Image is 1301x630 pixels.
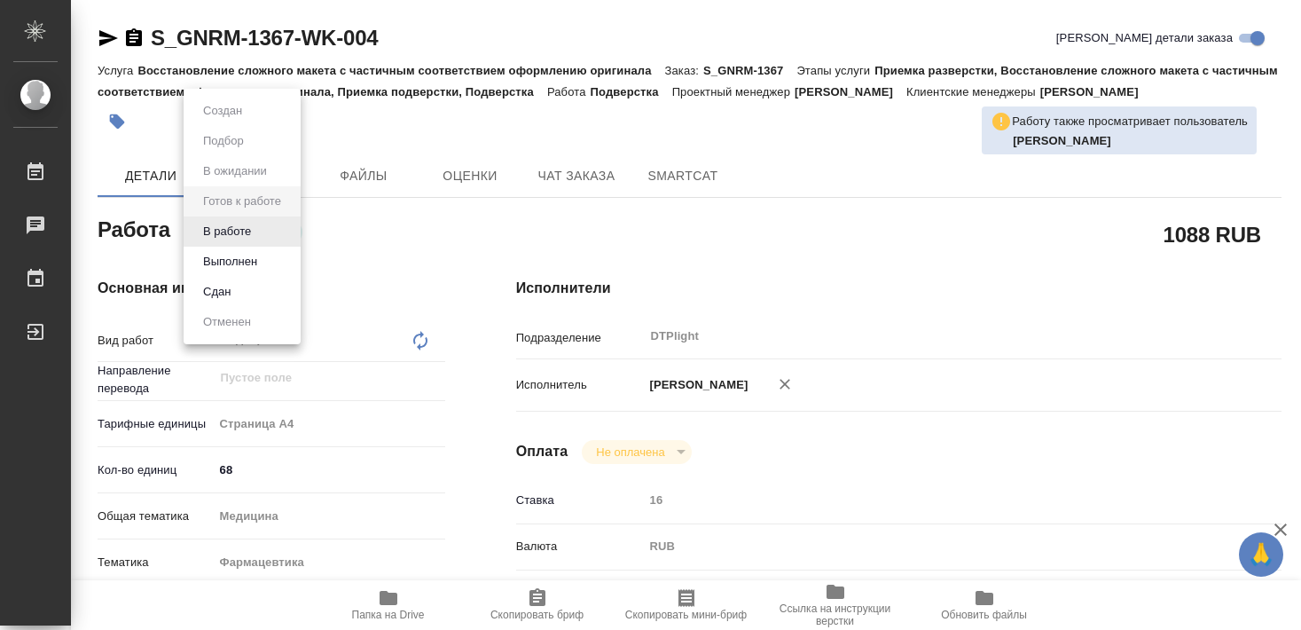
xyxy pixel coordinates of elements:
[198,131,249,151] button: Подбор
[198,161,272,181] button: В ожидании
[198,282,236,302] button: Сдан
[198,101,247,121] button: Создан
[198,192,286,211] button: Готов к работе
[198,222,256,241] button: В работе
[198,312,256,332] button: Отменен
[198,252,263,272] button: Выполнен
